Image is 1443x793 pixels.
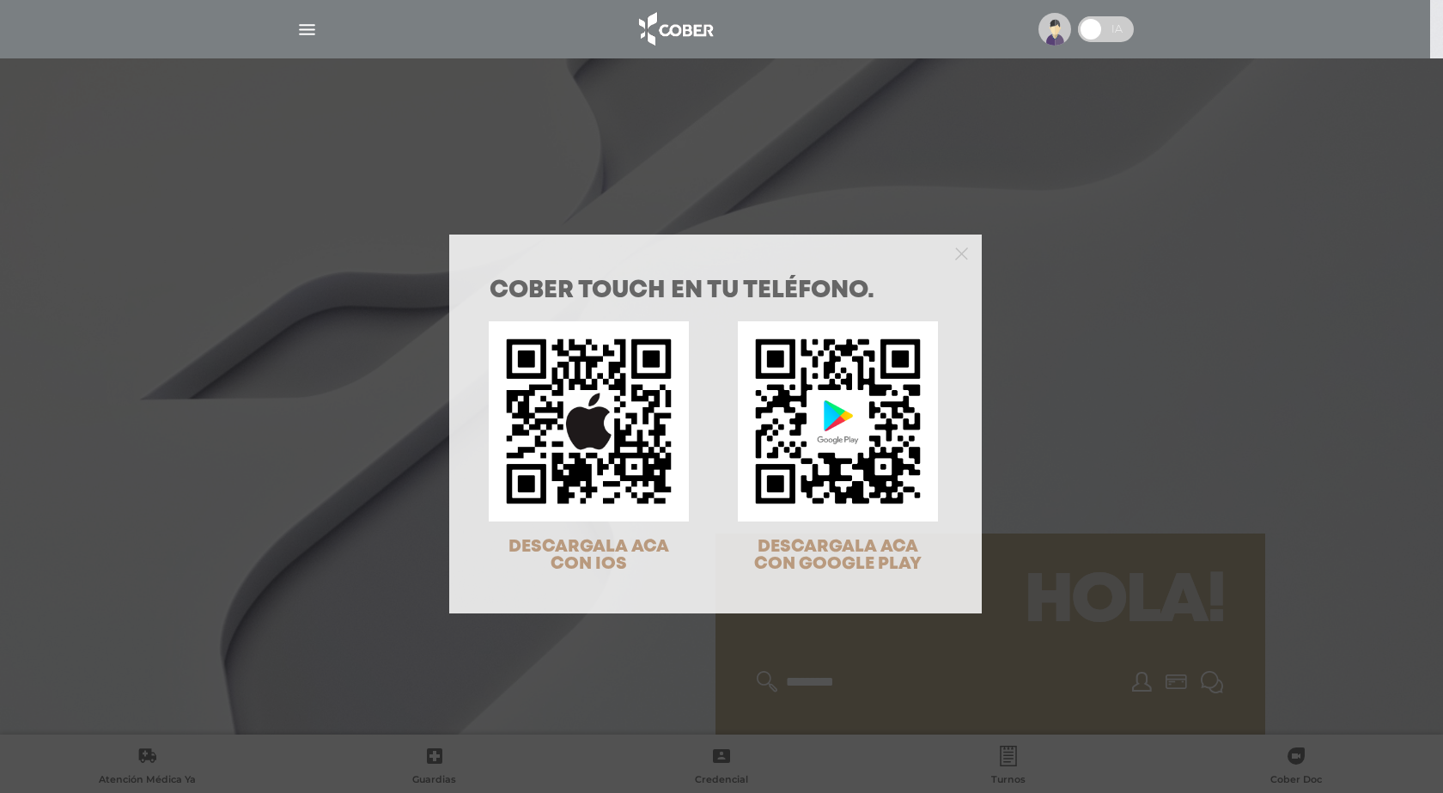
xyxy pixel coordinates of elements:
h1: COBER TOUCH en tu teléfono. [490,279,941,303]
span: DESCARGALA ACA CON GOOGLE PLAY [754,539,922,572]
img: qr-code [489,321,689,522]
span: DESCARGALA ACA CON IOS [508,539,669,572]
img: qr-code [738,321,938,522]
button: Close [955,245,968,260]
